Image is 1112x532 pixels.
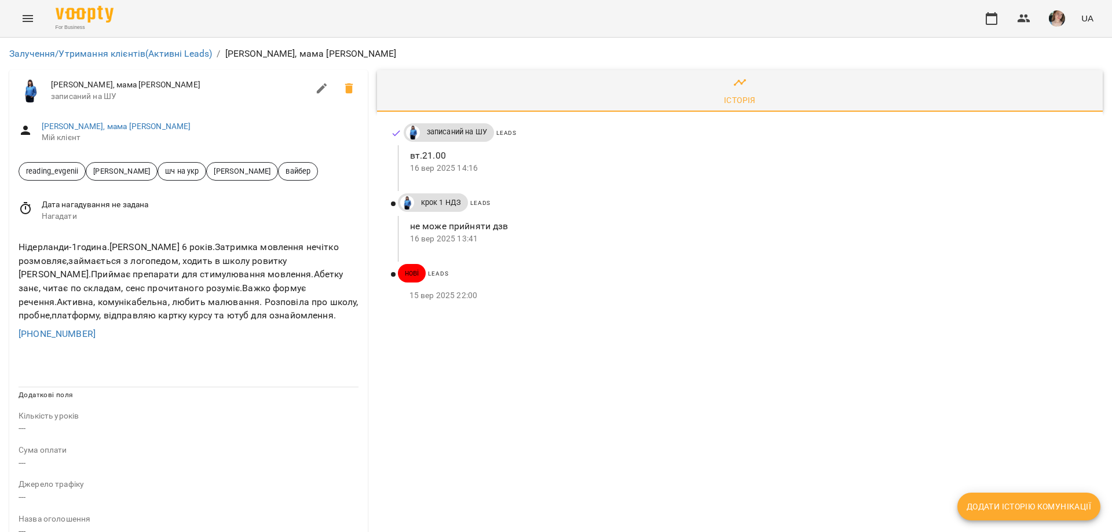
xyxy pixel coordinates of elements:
img: Voopty Logo [56,6,114,23]
span: Нагадати [42,211,359,222]
p: не може прийняти дзв [410,219,1084,233]
span: Leads [470,200,491,206]
a: Дащенко Аня [404,126,420,140]
p: field-description [19,513,359,525]
a: Дащенко Аня [398,196,414,210]
p: --- [19,456,359,470]
span: Додаткові поля [19,391,73,399]
nav: breadcrumb [9,47,1103,61]
span: [PERSON_NAME] [86,166,157,177]
span: Leads [496,130,517,136]
span: Додати історію комунікації [967,500,1091,513]
span: Дата нагадування не задана [42,199,359,211]
span: вайбер [279,166,317,177]
div: Нідерланди-1година.[PERSON_NAME] 6 років.Затримка мовлення нечітко розмовляє,займається з логопед... [16,238,361,324]
p: field-description [19,410,359,422]
p: --- [19,421,359,435]
p: field-description [19,479,359,490]
button: UA [1077,8,1098,29]
li: / [217,47,220,61]
span: крок 1 НДЗ [414,197,468,208]
span: записаний на ШУ [51,91,308,102]
img: Дащенко Аня [400,196,414,210]
img: Дащенко Аня [406,126,420,140]
p: вт.21.00 [410,149,1084,163]
span: UA [1081,12,1093,24]
p: 16 вер 2025 14:16 [410,163,1084,174]
span: записаний на ШУ [420,127,494,137]
span: [PERSON_NAME] [207,166,277,177]
a: [PHONE_NUMBER] [19,328,96,339]
p: field-description [19,445,359,456]
span: Leads [428,270,448,277]
a: [PERSON_NAME], мама [PERSON_NAME] [42,122,191,131]
p: --- [19,490,359,504]
a: Залучення/Утримання клієнтів(Активні Leads) [9,48,212,59]
button: Menu [14,5,42,32]
p: 15 вер 2025 22:00 [409,290,1084,302]
div: Історія [724,93,756,107]
span: шч на укр [158,166,206,177]
p: [PERSON_NAME], мама [PERSON_NAME] [225,47,397,61]
button: Додати історію комунікації [957,493,1100,520]
span: reading_evgenii [19,166,85,177]
img: Дащенко Аня [19,79,42,102]
span: нові [398,268,426,278]
img: 6afb9eb6cc617cb6866001ac461bd93f.JPG [1049,10,1065,27]
span: Мій клієнт [42,132,359,144]
span: [PERSON_NAME], мама [PERSON_NAME] [51,79,308,91]
p: 16 вер 2025 13:41 [410,233,1084,245]
span: For Business [56,24,114,31]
